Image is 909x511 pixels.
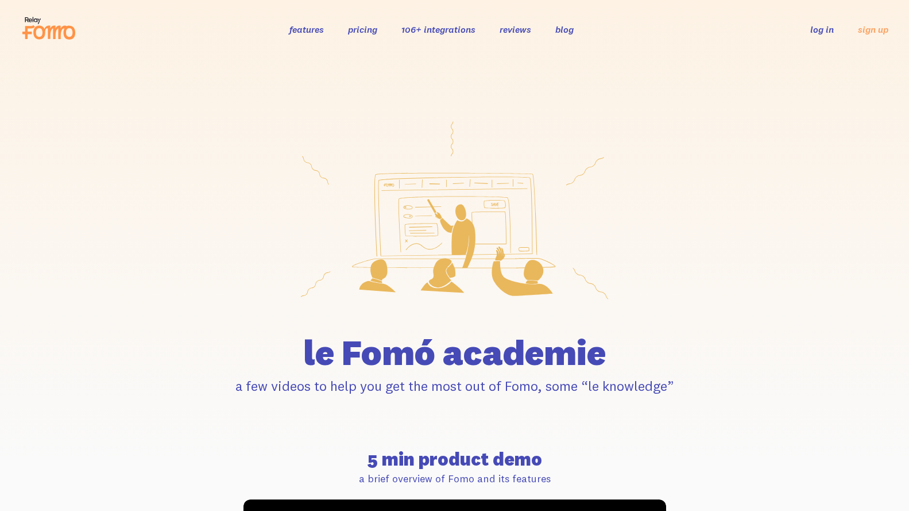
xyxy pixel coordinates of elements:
[401,24,475,35] a: 106+ integrations
[289,24,324,35] a: features
[348,24,377,35] a: pricing
[500,24,531,35] a: reviews
[555,24,574,35] a: blog
[243,472,666,485] p: a brief overview of Fomo and its features
[134,335,775,370] h1: le Fomó academie
[134,377,775,395] p: a few videos to help you get the most out of Fomo, some “le knowledge”
[858,24,888,36] a: sign up
[810,24,834,35] a: log in
[278,100,631,321] img: class_of_fomo-732c453f0fcc13f8a49c40101ce27bc7ba74c32f27da59a7234afbb53fc7e1ad.svg
[243,450,666,468] h2: 5 min product demo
